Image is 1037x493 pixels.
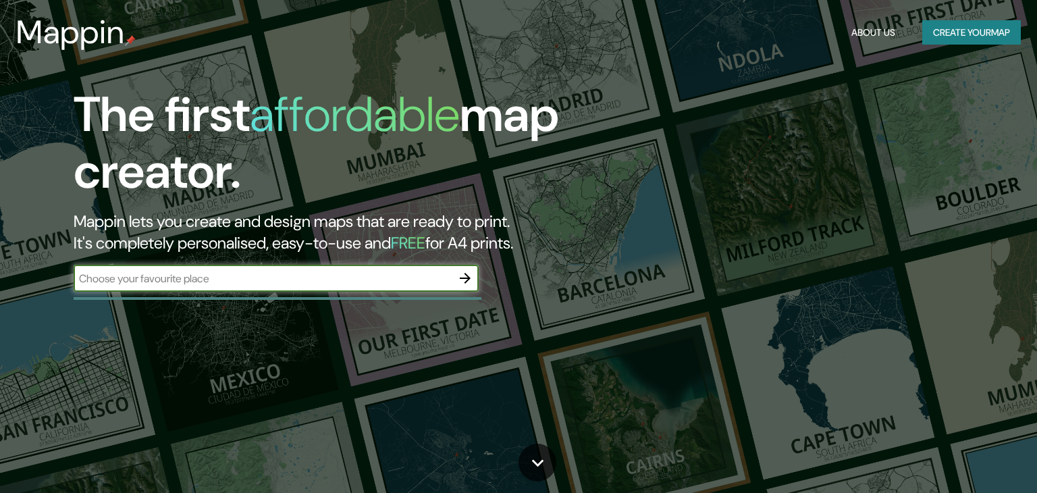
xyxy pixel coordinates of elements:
[125,35,136,46] img: mappin-pin
[74,86,592,211] h1: The first map creator.
[74,271,452,286] input: Choose your favourite place
[846,20,901,45] button: About Us
[391,232,425,253] h5: FREE
[16,14,125,51] h3: Mappin
[917,440,1022,478] iframe: Help widget launcher
[922,20,1021,45] button: Create yourmap
[74,211,592,254] h2: Mappin lets you create and design maps that are ready to print. It's completely personalised, eas...
[250,83,460,146] h1: affordable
